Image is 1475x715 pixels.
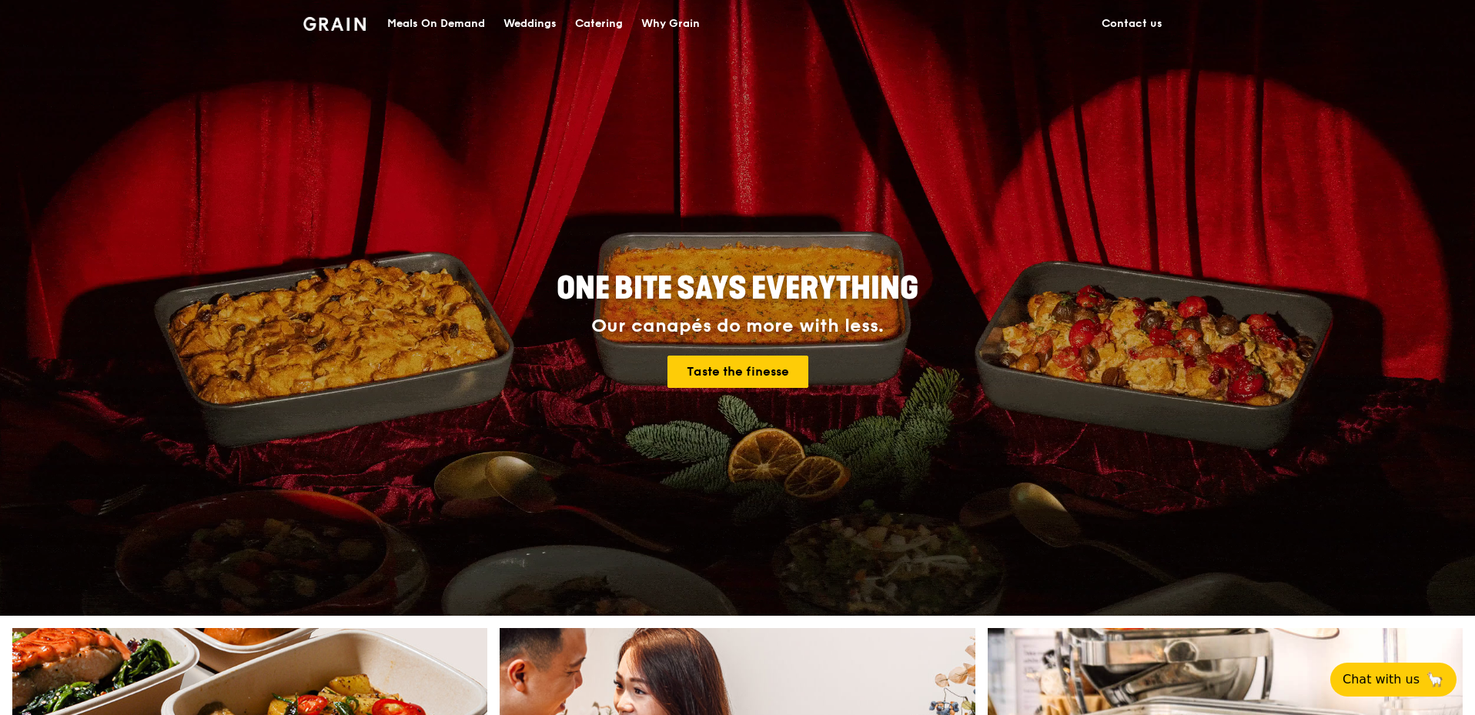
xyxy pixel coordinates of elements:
div: Meals On Demand [387,1,485,47]
span: 🦙 [1426,670,1444,689]
a: Weddings [494,1,566,47]
a: Why Grain [632,1,709,47]
div: Why Grain [641,1,700,47]
div: Our canapés do more with less. [460,316,1015,337]
button: Chat with us🦙 [1330,663,1457,697]
a: Catering [566,1,632,47]
a: Taste the finesse [667,356,808,388]
img: Grain [303,17,366,31]
a: Contact us [1092,1,1172,47]
span: ONE BITE SAYS EVERYTHING [557,270,918,307]
span: Chat with us [1343,670,1420,689]
div: Catering [575,1,623,47]
div: Weddings [503,1,557,47]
